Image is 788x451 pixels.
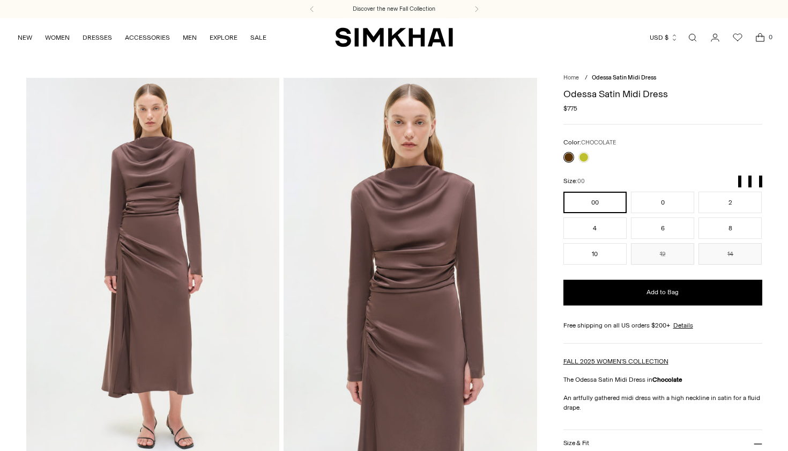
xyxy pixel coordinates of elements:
[83,26,112,49] a: DRESSES
[563,176,585,186] label: Size:
[563,375,762,384] p: The Odessa Satin Midi Dress in
[45,26,70,49] a: WOMEN
[210,26,237,49] a: EXPLORE
[563,89,762,99] h1: Odessa Satin Midi Dress
[631,192,694,213] button: 0
[727,27,748,48] a: Wishlist
[563,440,589,447] h3: Size & Fit
[585,74,588,83] div: /
[335,27,453,48] a: SIMKHAI
[652,376,682,383] strong: Chocolate
[673,321,693,330] a: Details
[682,27,703,48] a: Open search modal
[563,217,627,239] button: 4
[563,192,627,213] button: 00
[646,288,679,297] span: Add to Bag
[183,26,197,49] a: MEN
[125,26,170,49] a: ACCESSORIES
[563,137,616,148] label: Color:
[749,27,771,48] a: Open cart modal
[581,139,616,146] span: CHOCOLATE
[631,217,694,239] button: 6
[765,32,775,42] span: 0
[698,192,762,213] button: 2
[250,26,266,49] a: SALE
[698,217,762,239] button: 8
[563,280,762,305] button: Add to Bag
[563,104,577,113] span: $775
[18,26,32,49] a: NEW
[563,243,627,265] button: 10
[631,243,694,265] button: 12
[650,26,678,49] button: USD $
[563,321,762,330] div: Free shipping on all US orders $200+
[563,74,762,83] nav: breadcrumbs
[563,358,668,365] a: FALL 2025 WOMEN'S COLLECTION
[563,74,579,81] a: Home
[353,5,435,13] a: Discover the new Fall Collection
[592,74,656,81] span: Odessa Satin Midi Dress
[577,178,585,185] span: 00
[563,393,762,412] p: An artfully gathered midi dress with a high neckline in satin for a fluid drape.
[704,27,726,48] a: Go to the account page
[698,243,762,265] button: 14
